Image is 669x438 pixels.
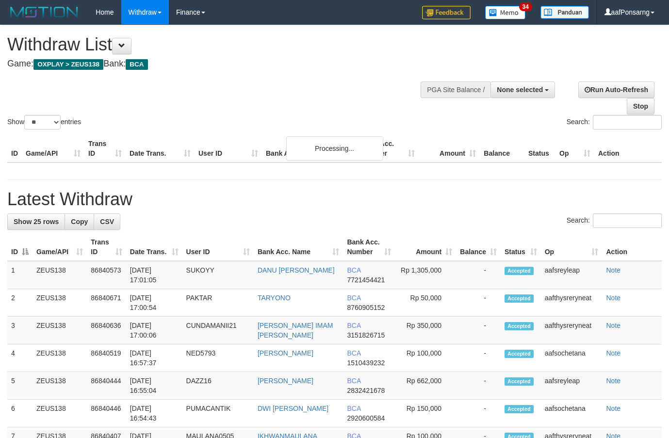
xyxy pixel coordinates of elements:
span: Accepted [505,267,534,275]
th: Bank Acc. Number [358,135,419,162]
td: - [456,317,501,344]
td: NED5793 [182,344,254,372]
th: Trans ID [84,135,126,162]
span: BCA [347,266,360,274]
span: None selected [497,86,543,94]
th: Game/API: activate to sort column ascending [33,233,87,261]
td: [DATE] 17:00:54 [126,289,182,317]
span: Copy 7721454421 to clipboard [347,276,385,284]
th: Status: activate to sort column ascending [501,233,541,261]
td: 4 [7,344,33,372]
td: - [456,261,501,289]
span: Copy 2920600584 to clipboard [347,414,385,422]
td: aafsochetana [541,344,603,372]
th: Op [555,135,594,162]
div: Processing... [286,136,383,161]
a: TARYONO [258,294,291,302]
td: Rp 100,000 [395,344,456,372]
a: Copy [65,213,94,230]
td: Rp 150,000 [395,400,456,427]
span: Copy 2832421678 to clipboard [347,387,385,394]
td: [DATE] 17:00:06 [126,317,182,344]
td: PUMACANTIK [182,400,254,427]
span: Accepted [505,405,534,413]
th: Balance: activate to sort column ascending [456,233,501,261]
a: Note [606,294,620,302]
td: 86840444 [87,372,126,400]
th: Bank Acc. Name: activate to sort column ascending [254,233,343,261]
label: Search: [567,115,662,130]
th: Action [602,233,662,261]
span: BCA [347,322,360,329]
a: Note [606,349,620,357]
img: Button%20Memo.svg [485,6,526,19]
span: Accepted [505,294,534,303]
td: Rp 50,000 [395,289,456,317]
td: 6 [7,400,33,427]
h4: Game: Bank: [7,59,436,69]
td: ZEUS138 [33,372,87,400]
td: 86840636 [87,317,126,344]
span: Accepted [505,377,534,386]
th: Amount [419,135,480,162]
input: Search: [593,213,662,228]
td: aafsochetana [541,400,603,427]
td: [DATE] 16:55:04 [126,372,182,400]
span: BCA [347,294,360,302]
td: 86840573 [87,261,126,289]
th: Action [594,135,662,162]
span: BCA [347,349,360,357]
th: Status [524,135,555,162]
td: DAZZ16 [182,372,254,400]
td: 86840671 [87,289,126,317]
td: Rp 350,000 [395,317,456,344]
label: Search: [567,213,662,228]
td: - [456,400,501,427]
label: Show entries [7,115,81,130]
a: DANU [PERSON_NAME] [258,266,335,274]
td: aafsreyleap [541,261,603,289]
td: 1 [7,261,33,289]
td: Rp 662,000 [395,372,456,400]
td: aafsreyleap [541,372,603,400]
a: CSV [94,213,120,230]
td: 2 [7,289,33,317]
span: BCA [126,59,147,70]
a: DWI [PERSON_NAME] [258,405,328,412]
a: Show 25 rows [7,213,65,230]
td: 3 [7,317,33,344]
a: Run Auto-Refresh [578,81,654,98]
span: Copy [71,218,88,226]
a: Note [606,322,620,329]
td: ZEUS138 [33,400,87,427]
span: Accepted [505,350,534,358]
img: MOTION_logo.png [7,5,81,19]
td: - [456,289,501,317]
td: - [456,372,501,400]
th: Game/API [22,135,84,162]
span: Copy 8760905152 to clipboard [347,304,385,311]
span: Show 25 rows [14,218,59,226]
th: User ID: activate to sort column ascending [182,233,254,261]
td: ZEUS138 [33,344,87,372]
th: Amount: activate to sort column ascending [395,233,456,261]
td: ZEUS138 [33,289,87,317]
td: Rp 1,305,000 [395,261,456,289]
td: 86840446 [87,400,126,427]
span: Copy 3151826715 to clipboard [347,331,385,339]
span: 34 [519,2,532,11]
th: Bank Acc. Name [262,135,358,162]
span: CSV [100,218,114,226]
th: ID [7,135,22,162]
a: Note [606,405,620,412]
img: panduan.png [540,6,589,19]
input: Search: [593,115,662,130]
select: Showentries [24,115,61,130]
td: aafthysreryneat [541,289,603,317]
th: Date Trans. [126,135,195,162]
a: Note [606,377,620,385]
td: ZEUS138 [33,317,87,344]
span: BCA [347,377,360,385]
span: Accepted [505,322,534,330]
a: [PERSON_NAME] [258,349,313,357]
